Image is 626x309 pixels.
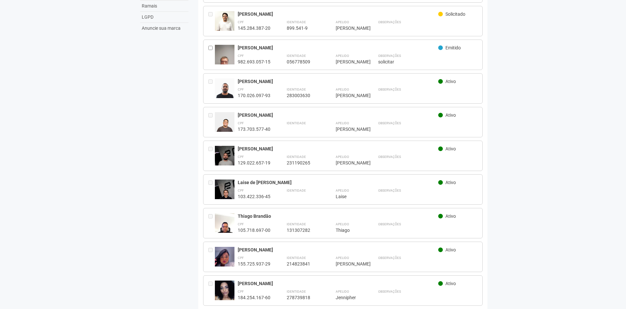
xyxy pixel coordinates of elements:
div: 899.541-9 [287,25,319,31]
strong: CPF [238,155,244,159]
span: Ativo [445,112,456,118]
div: 105.718.697-00 [238,227,270,233]
div: 145.284.387-20 [238,25,270,31]
strong: Apelido [336,54,349,58]
span: Solicitado [445,11,465,17]
div: Thiago [336,227,362,233]
div: [PERSON_NAME] [238,78,439,84]
strong: Identidade [287,121,306,125]
div: Entre em contato com a Aministração para solicitar o cancelamento ou 2a via [208,78,215,98]
strong: CPF [238,189,244,192]
span: Ativo [445,247,456,252]
img: user.jpg [215,45,234,80]
strong: Observações [378,54,401,58]
div: [PERSON_NAME] [336,93,362,98]
strong: CPF [238,20,244,24]
strong: CPF [238,54,244,58]
strong: CPF [238,88,244,91]
div: Entre em contato com a Aministração para solicitar o cancelamento ou 2a via [208,247,215,267]
strong: Observações [378,88,401,91]
img: user.jpg [215,78,234,108]
strong: Apelido [336,189,349,192]
strong: CPF [238,121,244,125]
div: 278739818 [287,295,319,300]
span: Ativo [445,214,456,219]
img: user.jpg [215,180,234,209]
strong: Observações [378,121,401,125]
div: Entre em contato com a Aministração para solicitar o cancelamento ou 2a via [208,112,215,132]
strong: Identidade [287,256,306,260]
div: solicitar [378,59,478,65]
img: user.jpg [215,146,234,175]
img: user.jpg [215,112,234,142]
strong: Observações [378,222,401,226]
div: 231190265 [287,160,319,166]
div: [PERSON_NAME] [336,261,362,267]
strong: Observações [378,290,401,293]
strong: CPF [238,222,244,226]
div: [PERSON_NAME] [238,146,439,152]
div: [PERSON_NAME] [238,281,439,286]
strong: Identidade [287,189,306,192]
div: 982.693.057-15 [238,59,270,65]
span: Ativo [445,281,456,286]
div: 173.703.577-40 [238,126,270,132]
strong: Observações [378,256,401,260]
span: Ativo [445,180,456,185]
span: Ativo [445,79,456,84]
div: Jennipher [336,295,362,300]
div: [PERSON_NAME] [336,25,362,31]
strong: Identidade [287,54,306,58]
img: user.jpg [215,281,234,300]
strong: Apelido [336,88,349,91]
span: Ativo [445,146,456,151]
strong: Apelido [336,121,349,125]
strong: CPF [238,290,244,293]
div: 129.022.657-19 [238,160,270,166]
div: 184.254.167-60 [238,295,270,300]
div: 170.026.097-93 [238,93,270,98]
div: [PERSON_NAME] [238,11,439,17]
div: Entre em contato com a Aministração para solicitar o cancelamento ou 2a via [208,180,215,199]
a: Ramais [140,1,188,12]
strong: Identidade [287,88,306,91]
img: user.jpg [215,213,234,239]
strong: Apelido [336,256,349,260]
div: Entre em contato com a Aministração para solicitar o cancelamento ou 2a via [208,213,215,233]
strong: Observações [378,155,401,159]
div: [PERSON_NAME] [238,247,439,253]
div: [PERSON_NAME] [336,160,362,166]
strong: CPF [238,256,244,260]
span: Emitido [445,45,461,50]
strong: Apelido [336,155,349,159]
strong: Observações [378,189,401,192]
div: [PERSON_NAME] [238,45,439,51]
strong: Identidade [287,20,306,24]
a: LGPD [140,12,188,23]
div: 214823841 [287,261,319,267]
div: Laise [336,194,362,199]
div: Entre em contato com a Aministração para solicitar o cancelamento ou 2a via [208,281,215,300]
div: 103.422.336-45 [238,194,270,199]
div: 283003630 [287,93,319,98]
strong: Identidade [287,290,306,293]
div: 131307282 [287,227,319,233]
strong: Identidade [287,155,306,159]
div: Laise de [PERSON_NAME] [238,180,439,185]
div: [PERSON_NAME] [238,112,439,118]
div: Entre em contato com a Aministração para solicitar o cancelamento ou 2a via [208,11,215,31]
strong: Identidade [287,222,306,226]
div: [PERSON_NAME] [336,59,362,65]
a: Anuncie sua marca [140,23,188,34]
div: [PERSON_NAME] [336,126,362,132]
strong: Apelido [336,222,349,226]
img: user.jpg [215,11,234,34]
strong: Observações [378,20,401,24]
strong: Apelido [336,20,349,24]
img: user.jpg [215,247,234,278]
div: Thiago Brandão [238,213,439,219]
div: Entre em contato com a Aministração para solicitar o cancelamento ou 2a via [208,146,215,166]
div: 155.725.937-29 [238,261,270,267]
strong: Apelido [336,290,349,293]
div: 056778509 [287,59,319,65]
